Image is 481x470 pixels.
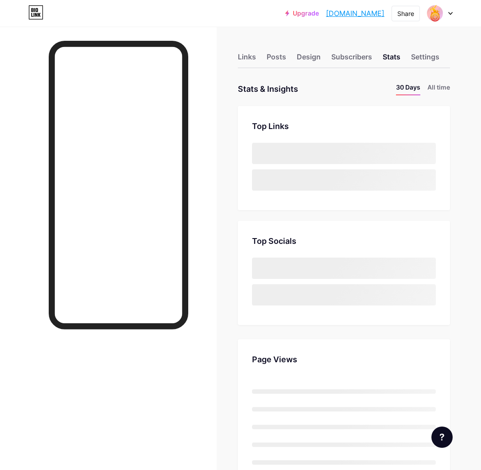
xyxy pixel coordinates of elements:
[411,51,439,67] div: Settings
[331,51,372,67] div: Subscribers
[285,10,319,17] a: Upgrade
[326,8,384,19] a: [DOMAIN_NAME]
[427,5,443,22] img: Bandung Banned
[383,51,400,67] div: Stats
[267,51,286,67] div: Posts
[397,9,414,18] div: Share
[427,82,450,95] li: All time
[238,51,256,67] div: Links
[238,82,298,95] div: Stats & Insights
[396,82,420,95] li: 30 Days
[252,353,436,365] div: Page Views
[252,235,436,247] div: Top Socials
[297,51,321,67] div: Design
[252,120,436,132] div: Top Links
